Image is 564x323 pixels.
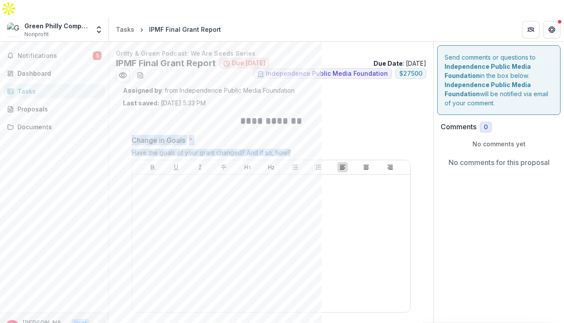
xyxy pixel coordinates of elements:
[441,139,557,148] p: No comments yet
[147,162,158,172] button: Bold
[448,157,550,168] p: No comments for this proposal
[93,21,105,38] button: Open entity switcher
[132,135,185,145] p: Change in Goals
[543,21,561,38] button: Get Help
[484,124,488,131] span: 0
[195,162,205,172] button: Italicize
[3,120,105,134] a: Documents
[123,87,162,94] strong: Assigned by
[24,30,49,38] span: Nonprofit
[123,98,206,108] p: [DATE] 5:33 PM
[242,162,253,172] button: Heading 1
[3,102,105,116] a: Proposals
[522,21,540,38] button: Partners
[374,60,403,67] strong: Due Date
[7,23,21,37] img: Green Philly Company
[24,21,89,30] div: Green Philly Company
[17,104,98,114] div: Proposals
[3,49,105,63] button: Notifications5
[93,51,102,60] span: 5
[441,123,476,131] h2: Comments
[171,162,181,172] button: Underline
[116,58,216,68] h2: IPMF Final Grant Report
[17,122,98,131] div: Documents
[3,84,105,98] a: Tasks
[112,23,138,36] a: Tasks
[17,87,98,96] div: Tasks
[399,70,422,77] span: $ 27500
[17,52,93,60] span: Notifications
[123,99,159,107] strong: Last saved:
[133,68,147,82] button: download-word-button
[266,162,276,172] button: Heading 2
[116,25,134,34] div: Tasks
[337,162,348,172] button: Align Left
[112,23,224,36] nav: breadcrumb
[3,66,105,81] a: Dashboard
[437,45,561,115] div: Send comments or questions to in the box below. will be notified via email of your comment.
[445,81,531,98] strong: Independence Public Media Foundation
[123,86,419,95] p: : from Independence Public Media Foundation
[290,162,300,172] button: Bullet List
[116,68,130,82] button: Preview 90704864-8338-4544-9e54-d18b1b12b06f.pdf
[132,149,411,160] div: Have the goals of your grant changed? And if so, how?
[313,162,324,172] button: Ordered List
[266,70,388,77] span: Independence Public Media Foundation
[374,59,426,68] p: : [DATE]
[149,25,221,34] div: IPMF Final Grant Report
[445,63,531,79] strong: Independence Public Media Foundation
[218,162,229,172] button: Strike
[232,60,265,67] span: Due [DATE]
[385,162,395,172] button: Align Right
[116,49,426,58] p: Gritty & Green Podcast: We Are Seeds Series
[361,162,371,172] button: Align Center
[17,69,98,78] div: Dashboard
